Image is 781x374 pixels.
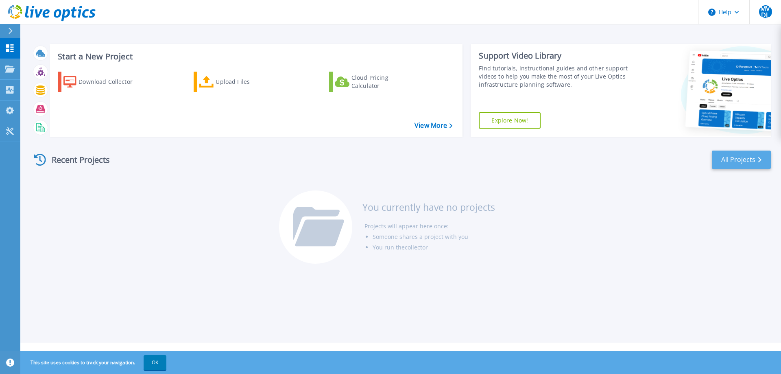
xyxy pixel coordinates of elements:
div: Download Collector [79,74,144,90]
span: This site uses cookies to track your navigation. [22,355,166,370]
a: Cloud Pricing Calculator [329,72,420,92]
button: OK [144,355,166,370]
div: Support Video Library [479,50,632,61]
li: Someone shares a project with you [373,232,495,242]
a: Explore Now! [479,112,541,129]
div: Cloud Pricing Calculator [351,74,417,90]
div: Upload Files [216,74,281,90]
div: Recent Projects [31,150,121,170]
a: All Projects [712,151,771,169]
div: Find tutorials, instructional guides and other support videos to help you make the most of your L... [479,64,632,89]
a: View More [414,122,452,129]
h3: You currently have no projects [362,203,495,212]
a: collector [405,243,428,251]
li: You run the [373,242,495,253]
h3: Start a New Project [58,52,452,61]
a: Upload Files [194,72,284,92]
a: Download Collector [58,72,148,92]
li: Projects will appear here once: [364,221,495,232]
span: MVDL [759,5,772,18]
